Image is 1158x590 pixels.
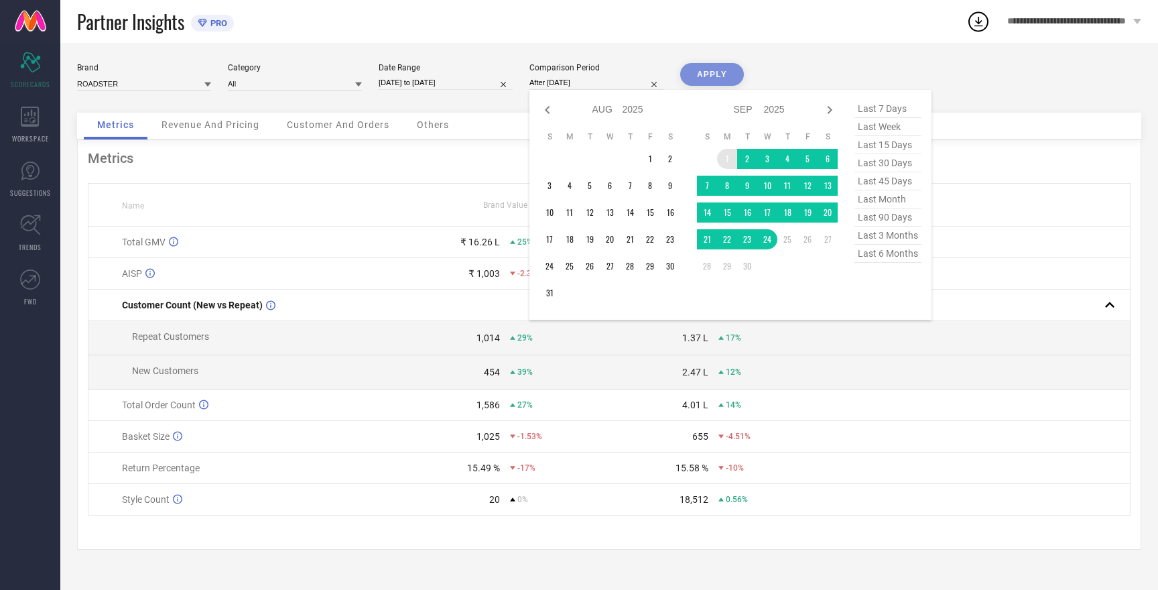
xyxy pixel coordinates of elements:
div: 1,014 [476,333,500,343]
td: Fri Aug 01 2025 [640,149,660,169]
span: Style Count [122,494,170,505]
div: Category [228,63,362,72]
th: Sunday [539,131,560,142]
span: -2.33% [517,269,542,278]
div: 1,586 [476,400,500,410]
td: Sun Sep 14 2025 [697,202,717,223]
td: Thu Sep 04 2025 [777,149,797,169]
div: 4.01 L [682,400,708,410]
td: Sun Aug 24 2025 [539,256,560,276]
td: Wed Aug 06 2025 [600,176,620,196]
span: last 6 months [854,245,921,263]
th: Thursday [777,131,797,142]
td: Fri Sep 19 2025 [797,202,818,223]
td: Thu Aug 07 2025 [620,176,640,196]
div: Brand [77,63,211,72]
span: Basket Size [122,431,170,442]
span: FWD [24,296,37,306]
td: Thu Sep 11 2025 [777,176,797,196]
div: 454 [484,367,500,377]
div: Open download list [966,9,990,34]
span: Metrics [97,119,134,130]
span: last 7 days [854,100,921,118]
span: 0.56% [726,495,748,504]
th: Sunday [697,131,717,142]
td: Sun Aug 10 2025 [539,202,560,223]
td: Tue Aug 12 2025 [580,202,600,223]
span: 27% [517,400,533,410]
td: Thu Sep 18 2025 [777,202,797,223]
th: Tuesday [580,131,600,142]
div: 2.47 L [682,367,708,377]
span: SCORECARDS [11,79,50,89]
span: last week [854,118,921,136]
td: Fri Aug 08 2025 [640,176,660,196]
span: 25% [517,237,533,247]
td: Sat Aug 09 2025 [660,176,680,196]
span: AISP [122,268,142,279]
input: Select comparison period [529,76,663,90]
td: Thu Sep 25 2025 [777,229,797,249]
span: Return Percentage [122,463,200,473]
div: 18,512 [680,494,708,505]
td: Tue Aug 19 2025 [580,229,600,249]
div: 20 [489,494,500,505]
td: Wed Aug 13 2025 [600,202,620,223]
span: last 90 days [854,209,921,227]
span: -17% [517,463,535,473]
span: -4.51% [726,432,751,441]
td: Sat Aug 02 2025 [660,149,680,169]
td: Wed Sep 17 2025 [757,202,777,223]
span: New Customers [132,365,198,376]
td: Sun Aug 17 2025 [539,229,560,249]
td: Sat Sep 27 2025 [818,229,838,249]
span: -10% [726,463,744,473]
td: Sun Aug 31 2025 [539,283,560,303]
span: 14% [726,400,741,410]
th: Saturday [660,131,680,142]
span: Repeat Customers [132,331,209,342]
td: Mon Sep 08 2025 [717,176,737,196]
td: Sun Sep 28 2025 [697,256,717,276]
div: 1.37 L [682,333,708,343]
th: Friday [640,131,660,142]
td: Tue Sep 23 2025 [737,229,757,249]
input: Select date range [379,76,513,90]
td: Mon Aug 18 2025 [560,229,580,249]
th: Wednesday [600,131,620,142]
td: Fri Aug 22 2025 [640,229,660,249]
span: last month [854,190,921,209]
td: Tue Aug 05 2025 [580,176,600,196]
span: 12% [726,367,741,377]
td: Wed Aug 20 2025 [600,229,620,249]
span: 0% [517,495,528,504]
span: Customer Count (New vs Repeat) [122,300,263,310]
div: Comparison Period [529,63,663,72]
td: Sat Aug 23 2025 [660,229,680,249]
td: Mon Aug 25 2025 [560,256,580,276]
td: Sat Aug 16 2025 [660,202,680,223]
td: Thu Aug 28 2025 [620,256,640,276]
span: Total GMV [122,237,166,247]
td: Fri Aug 15 2025 [640,202,660,223]
div: Metrics [88,150,1131,166]
div: Next month [822,102,838,118]
td: Sat Sep 20 2025 [818,202,838,223]
span: WORKSPACE [12,133,49,143]
td: Wed Sep 03 2025 [757,149,777,169]
td: Sun Aug 03 2025 [539,176,560,196]
td: Mon Aug 04 2025 [560,176,580,196]
span: Total Order Count [122,400,196,410]
td: Sat Sep 06 2025 [818,149,838,169]
span: Customer And Orders [287,119,389,130]
td: Wed Sep 24 2025 [757,229,777,249]
div: ₹ 1,003 [468,268,500,279]
td: Fri Sep 26 2025 [797,229,818,249]
th: Tuesday [737,131,757,142]
td: Mon Sep 29 2025 [717,256,737,276]
td: Fri Sep 05 2025 [797,149,818,169]
span: SUGGESTIONS [10,188,51,198]
td: Fri Aug 29 2025 [640,256,660,276]
td: Sun Sep 21 2025 [697,229,717,249]
span: 39% [517,367,533,377]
